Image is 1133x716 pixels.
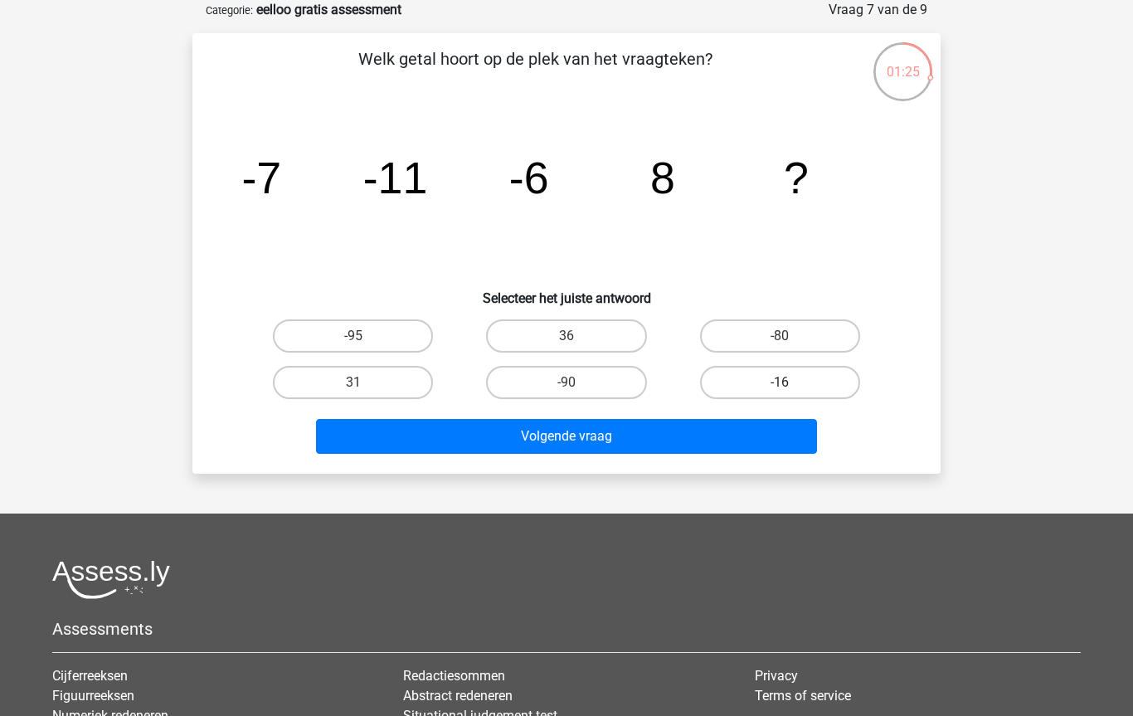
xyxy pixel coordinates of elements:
[256,2,401,17] strong: eelloo gratis assessment
[784,153,809,202] tspan: ?
[755,688,851,704] a: Terms of service
[509,153,549,202] tspan: -6
[755,668,798,684] a: Privacy
[316,419,818,454] button: Volgende vraag
[403,688,513,704] a: Abstract redeneren
[52,688,134,704] a: Figuurreeksen
[52,668,128,684] a: Cijferreeksen
[273,319,433,353] label: -95
[650,153,675,202] tspan: 8
[700,319,860,353] label: -80
[219,277,914,306] h6: Selecteer het juiste antwoord
[52,619,1081,639] h5: Assessments
[219,46,852,96] p: Welk getal hoort op de plek van het vraagteken?
[363,153,428,202] tspan: -11
[273,366,433,399] label: 31
[486,319,646,353] label: 36
[241,153,281,202] tspan: -7
[872,41,934,82] div: 01:25
[52,560,170,599] img: Assessly logo
[486,366,646,399] label: -90
[700,366,860,399] label: -16
[403,668,505,684] a: Redactiesommen
[206,4,253,17] small: Categorie:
